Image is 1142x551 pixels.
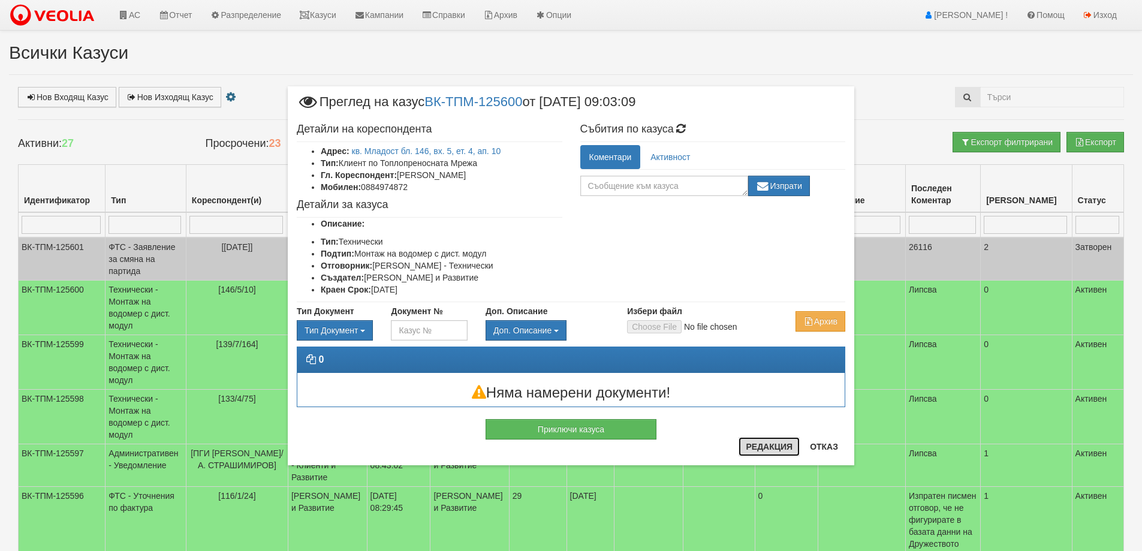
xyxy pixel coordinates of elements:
span: Преглед на казус от [DATE] 09:03:09 [297,95,635,118]
a: Активност [641,145,699,169]
label: Документ № [391,305,442,317]
h4: Детайли на кореспондента [297,124,562,136]
a: Коментари [580,145,641,169]
button: Редакция [739,437,800,456]
strong: 0 [318,354,324,365]
div: Двоен клик, за изчистване на избраната стойност. [486,320,609,341]
li: [PERSON_NAME] - Технически [321,260,562,272]
h4: Събития по казуса [580,124,846,136]
b: Отговорник: [321,261,372,270]
label: Тип Документ [297,305,354,317]
b: Тип: [321,237,339,246]
b: Описание: [321,219,364,228]
div: Двоен клик, за изчистване на избраната стойност. [297,320,373,341]
span: Доп. Описание [493,326,552,335]
button: Доп. Описание [486,320,567,341]
h4: Детайли за казуса [297,199,562,211]
b: Създател: [321,273,364,282]
button: Отказ [803,437,845,456]
b: Адрес: [321,146,349,156]
input: Казус № [391,320,467,341]
label: Избери файл [627,305,682,317]
a: ВК-ТПМ-125600 [424,94,522,109]
button: Приключи казуса [486,419,656,439]
b: Гл. Кореспондент: [321,170,397,180]
li: [DATE] [321,284,562,296]
button: Изпрати [748,176,810,196]
li: 0884974872 [321,181,562,193]
li: Клиент по Топлопреносната Мрежа [321,157,562,169]
a: кв. Младост бл. 146, вх. 5, ет. 4, ап. 10 [352,146,501,156]
b: Мобилен: [321,182,361,192]
li: Монтаж на водомер с дист. модул [321,248,562,260]
button: Тип Документ [297,320,373,341]
b: Подтип: [321,249,354,258]
li: [PERSON_NAME] и Развитие [321,272,562,284]
button: Архив [796,311,845,332]
li: Технически [321,236,562,248]
h3: Няма намерени документи! [297,385,845,401]
label: Доп. Описание [486,305,547,317]
b: Краен Срок: [321,285,371,294]
li: [PERSON_NAME] [321,169,562,181]
span: Тип Документ [305,326,358,335]
b: Тип: [321,158,339,168]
